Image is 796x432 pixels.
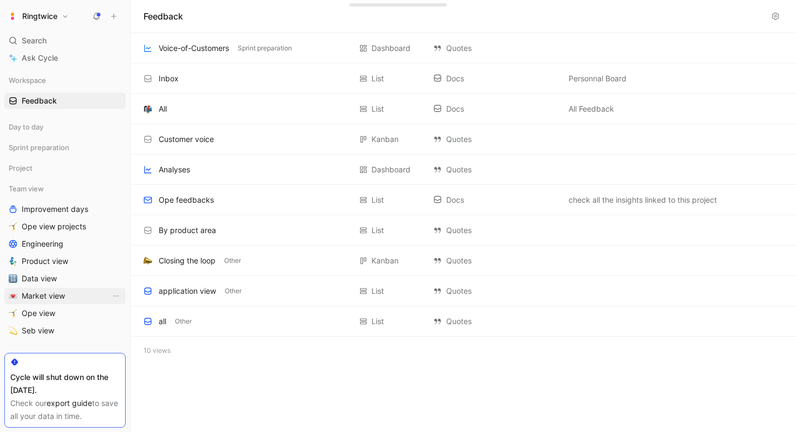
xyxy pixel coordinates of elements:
div: 10 views [131,337,796,365]
div: List [371,72,384,85]
div: Kanban [371,133,399,146]
div: Quotes [433,224,558,237]
div: List [371,102,384,115]
div: Kanban [371,254,399,267]
div: Analyses [159,163,190,176]
div: Quotes [433,315,558,328]
button: 💌 [6,289,19,302]
span: Ask Cycle [22,51,58,65]
div: Docs [433,72,558,85]
div: application view [159,285,216,298]
button: 📬 [141,102,154,115]
div: Check our to save all your data in time. [10,397,120,423]
span: Ope view [22,308,55,319]
div: Quotes [433,133,558,146]
a: Engineering [4,236,126,252]
img: 🔢 [9,274,17,283]
span: Other [225,286,242,296]
button: 🔢 [6,272,19,285]
div: 📬AllList DocsAll FeedbackView actions [131,94,796,124]
button: 🤸 [6,220,19,233]
a: 💌Market viewView actions [4,288,126,304]
span: Product view [22,256,68,267]
span: All Feedback [569,102,614,115]
span: Sprint preparation [238,43,292,54]
div: Inbox [159,72,179,85]
span: Personnal Board [569,72,627,85]
span: Seb view [22,325,54,336]
div: Customer voiceKanban QuotesView actions [131,124,796,154]
button: RingtwiceRingtwice [4,9,71,24]
div: Search [4,33,126,49]
button: Sprint preparation [236,43,294,53]
span: Improvement days [22,204,88,215]
div: All [159,102,167,115]
div: List [371,224,384,237]
div: List [371,285,384,298]
div: Other [4,347,126,367]
div: Sprint preparation [4,139,126,156]
button: check all the insights linked to this project [566,194,719,207]
img: 📬 [143,105,152,113]
span: Ope view projects [22,221,86,232]
div: Ope feedbacksList Docscheck all the insights linked to this projectView actions [131,185,796,215]
div: Other [4,347,126,364]
img: 💌 [9,292,17,300]
span: Team view [9,183,44,194]
span: Project [9,163,32,173]
div: Closing the loop [159,254,216,267]
span: Engineering [22,238,63,249]
button: Other [173,317,194,326]
div: Docs [433,102,558,115]
div: List [371,315,384,328]
div: Project [4,160,126,176]
span: Workspace [9,75,46,86]
span: Feedback [22,95,57,106]
div: Quotes [433,42,558,55]
div: Voice-of-CustomersSprint preparationDashboard QuotesView actions [131,33,796,63]
img: 🧞‍♂️ [9,257,17,266]
button: 🤸 [6,307,19,320]
div: Dashboard [371,163,410,176]
button: View actions [110,291,121,301]
button: 📣 [141,254,154,267]
div: all [159,315,166,328]
span: Other [175,316,192,327]
div: allOtherList QuotesView actions [131,306,796,337]
span: Other [224,255,241,266]
img: 💫 [9,326,17,335]
div: Workspace [4,72,126,88]
div: By product areaList QuotesView actions [131,215,796,246]
div: Customer voice [159,133,214,146]
a: Feedback [4,93,126,109]
a: Ask Cycle [4,50,126,66]
a: Improvement days [4,201,126,217]
div: Quotes [433,163,558,176]
img: 📣 [143,256,152,265]
h1: Feedback [143,10,183,23]
div: Day to day [4,119,126,135]
img: 🤸 [9,222,17,231]
div: By product area [159,224,216,237]
button: Other [222,256,243,266]
div: Quotes [433,254,558,267]
img: Ringtwice [7,11,18,22]
div: Cycle will shut down on the [DATE]. [10,371,120,397]
img: 🤸 [9,309,17,318]
div: Dashboard [371,42,410,55]
a: 🔢Data view [4,270,126,287]
div: Team view [4,180,126,197]
button: Personnal Board [566,72,629,85]
div: 📣Closing the loopOtherKanban QuotesView actions [131,246,796,276]
a: export guide [47,398,92,408]
button: 🧞‍♂️ [6,255,19,268]
span: Day to day [9,121,43,132]
a: 🤸Ope view [4,305,126,321]
h1: Ringtwice [22,11,57,21]
a: 💫Seb view [4,323,126,339]
div: InboxList DocsPersonnal BoardView actions [131,63,796,94]
button: Other [223,286,244,296]
div: Voice-of-Customers [159,42,229,55]
div: Quotes [433,285,558,298]
button: 💫 [6,324,19,337]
